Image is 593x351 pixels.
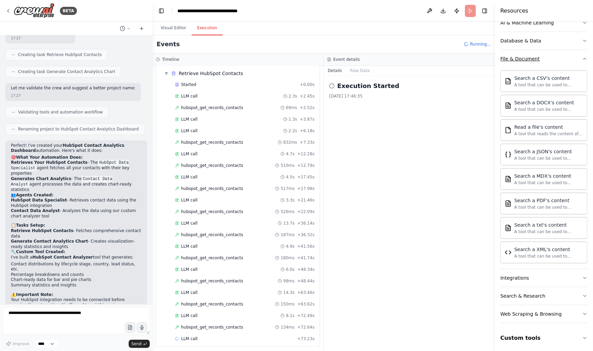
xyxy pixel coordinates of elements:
[297,163,315,168] span: + 12.79s
[286,151,294,157] span: 4.7s
[500,37,541,44] div: Database & Data
[11,36,21,41] div: 17:27
[16,249,65,254] strong: Custom Tool Created:
[11,160,142,176] li: - The agent fetches all your contacts with their key properties
[164,71,169,76] span: ▼
[297,151,315,157] span: + 12.28s
[300,105,315,110] span: + 2.52s
[181,117,197,122] span: LLM call
[500,293,545,299] div: Search & Research
[177,7,254,14] nav: breadcrumb
[297,209,315,214] span: + 22.09s
[281,255,294,261] span: 180ms
[157,6,166,16] button: Hide left sidebar
[18,69,115,74] span: Creating task Generate Contact Analytics Chart
[181,186,243,191] span: hubspot_get_records_contacts
[136,24,147,33] button: Start a new chat
[181,255,243,261] span: hubspot_get_records_contacts
[300,82,315,87] span: + 0.00s
[286,313,294,318] span: 8.1s
[500,55,540,62] div: File & Document
[514,222,583,228] div: Search a txt's content
[297,221,315,226] span: + 36.14s
[281,209,294,214] span: 526ms
[297,267,315,272] span: + 48.34s
[181,82,196,87] span: Started
[514,197,583,204] div: Search a PDF's content
[514,246,583,253] div: Search a XML's content
[181,163,243,168] span: hubspot_get_records_contacts
[11,208,60,213] strong: Contact Data Analyst
[500,329,588,348] button: Custom tools
[300,117,315,122] span: + 3.87s
[500,305,588,323] button: Web Scraping & Browsing
[329,93,490,99] div: [DATE] 17:46:35
[181,267,197,272] span: LLM call
[181,336,197,341] span: LLM call
[162,57,179,62] h3: Timeline
[11,176,142,193] li: - The agent processes the data and creates chart-ready statistics
[181,324,243,330] span: hubspot_get_records_contacts
[514,99,583,106] div: Search a DOCX's content
[16,193,53,197] strong: Agents Created:
[500,32,588,50] button: Database & Data
[337,81,399,91] h2: Execution Started
[286,244,294,249] span: 4.9s
[286,197,294,203] span: 3.3s
[283,278,294,284] span: 98ms
[514,173,583,179] div: Search a MDX's content
[11,239,88,244] strong: Generate Contact Analytics Chart
[11,193,142,198] h2: 👥
[125,322,135,333] button: Upload files
[16,292,53,297] strong: Important Note:
[192,21,223,35] button: Execution
[181,151,197,157] span: LLM call
[181,209,243,214] span: hubspot_get_records_contacts
[346,66,374,75] button: Raw Data
[514,124,583,130] div: Read a file's content
[505,102,512,109] img: DOCXSearchTool
[181,105,243,110] span: hubspot_get_records_contacts
[11,272,142,278] li: Percentage breakdowns and counts
[11,228,142,239] li: - Fetches comprehensive contact data
[281,186,294,191] span: 517ms
[300,140,315,145] span: + 7.33s
[500,311,562,317] div: Web Scraping & Browsing
[514,229,583,234] div: A tool that can be used to semantic search a query from a txt's content.
[289,128,297,134] span: 2.2s
[514,180,583,186] div: A tool that can be used to semantic search a query from a MDX's content.
[11,223,142,228] h2: 📋
[514,107,583,112] div: A tool that can be used to semantic search a query from a DOCX's content.
[11,208,142,219] li: - Analyzes the data using our custom chart analyzer tool
[505,151,512,158] img: JSONSearchTool
[11,93,21,98] div: 17:27
[14,3,54,18] img: Logo
[480,6,490,16] button: Hide right sidebar
[283,290,294,295] span: 14.3s
[289,93,297,99] span: 2.3s
[297,197,315,203] span: + 21.46s
[297,186,315,191] span: + 17.98s
[514,205,583,210] div: A tool that can be used to semantic search a query from a PDF's content.
[18,52,102,57] span: Creating task Retrieve HubSpot Contacts
[157,39,180,49] h2: Events
[131,341,142,347] span: Send
[11,143,124,153] strong: HubSpot Contact Analytics Dashboard
[181,140,243,145] span: hubspot_get_records_contacts
[297,278,315,284] span: + 48.44s
[505,200,512,207] img: PDFSearchTool
[11,86,135,91] p: Let me validate the crew and suggest a better project name:
[137,322,147,333] button: Click to speak your automation idea
[11,228,73,233] strong: Retrieve HubSpot Contacts
[181,232,243,238] span: hubspot_get_records_contacts
[297,313,315,318] span: + 72.49s
[18,109,103,115] span: Validating tools and automation workflow
[500,68,588,269] div: File & Document
[297,290,315,295] span: + 63.46s
[289,117,297,122] span: 1.3s
[500,7,528,15] h4: Resources
[179,70,243,77] div: Retrieve HubSpot Contacts
[281,324,294,330] span: 134ms
[514,148,583,155] div: Search a JSON's content
[514,253,583,259] div: A tool that can be used to semantic search a query from a XML's content.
